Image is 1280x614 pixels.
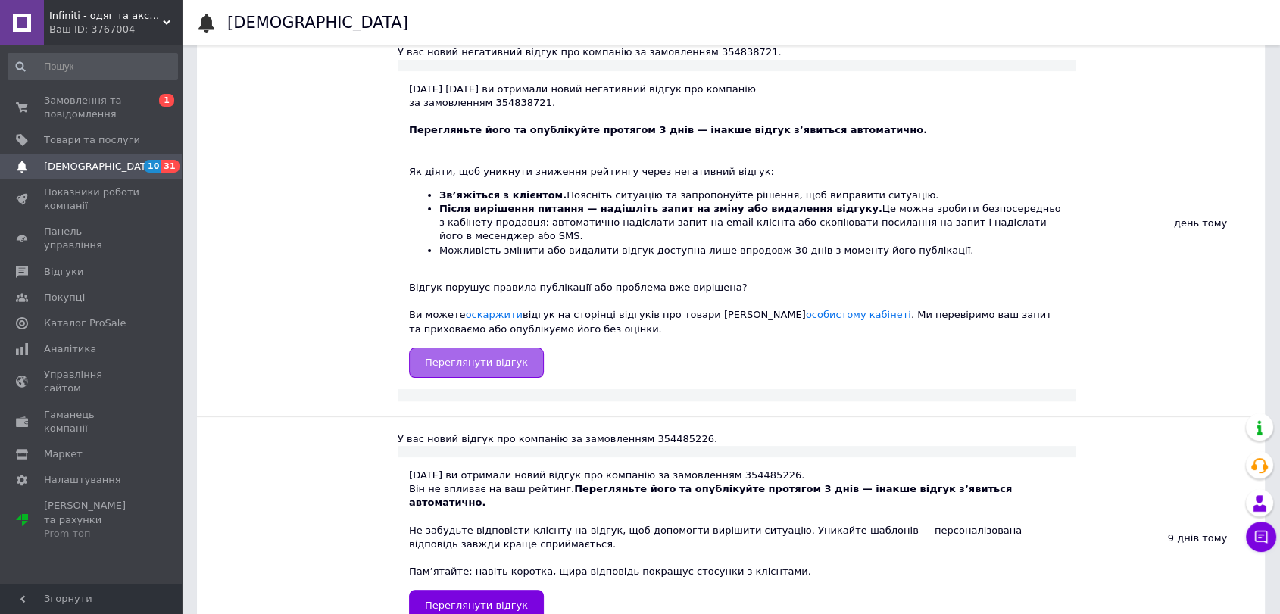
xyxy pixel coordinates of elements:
span: Переглянути відгук [425,357,528,368]
input: Пошук [8,53,178,80]
b: Після вирішення питання — надішліть запит на зміну або видалення відгуку. [439,203,882,214]
span: [PERSON_NAME] та рахунки [44,499,140,541]
b: Перегляньте його та опублікуйте протягом 3 днів — інакше відгук з’явиться автоматично. [409,124,927,136]
span: Аналітика [44,342,96,356]
span: Відгуки [44,265,83,279]
span: Товари та послуги [44,133,140,147]
span: Покупці [44,291,85,304]
h1: [DEMOGRAPHIC_DATA] [227,14,408,32]
span: [DEMOGRAPHIC_DATA] [44,160,156,173]
a: Переглянути відгук [409,348,544,378]
div: Ваш ID: 3767004 [49,23,182,36]
div: У вас новий негативний відгук про компанію за замовленням 354838721. [398,45,1076,59]
div: Як діяти, щоб уникнути зниження рейтингу через негативний відгук: Відгук порушує правила публікац... [409,151,1064,336]
li: Поясніть ситуацію та запропонуйте рішення, щоб виправити ситуацію. [439,189,1064,202]
div: [DATE] [DATE] ви отримали новий негативний відгук про компанію за замовленням 354838721. [409,83,1064,378]
span: Показники роботи компанії [44,185,140,213]
span: Управління сайтом [44,368,140,395]
span: Замовлення та повідомлення [44,94,140,121]
li: Можливість змінити або видалити відгук доступна лише впродовж 30 днів з моменту його публікації. [439,244,1064,257]
button: Чат з покупцем [1246,522,1276,552]
span: Гаманець компанії [44,408,140,435]
span: Infiniti - одяг та аксесуари [49,9,163,23]
span: Панель управління [44,225,140,252]
span: 31 [161,160,179,173]
div: Він не впливає на ваш рейтинг. Не забудьте відповісти клієнту на відгук, щоб допомогти вирішити с... [409,482,1064,551]
span: 1 [159,94,174,107]
a: особистому кабінеті [806,309,911,320]
div: У вас новий відгук про компанію за замовленням 354485226. [398,432,1076,446]
a: оскаржити [466,309,523,320]
span: 10 [144,160,161,173]
li: Це можна зробити безпосередньо з кабінету продавця: автоматично надіслати запит на email клієнта ... [439,202,1064,244]
span: Переглянути відгук [425,600,528,611]
div: день тому [1076,30,1265,416]
div: Prom топ [44,527,140,541]
span: Налаштування [44,473,121,487]
span: Каталог ProSale [44,316,126,330]
span: Маркет [44,447,83,461]
b: Зв’яжіться з клієнтом. [439,189,567,201]
b: Перегляньте його та опублікуйте протягом 3 днів — інакше відгук з’явиться автоматично. [409,483,1012,508]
